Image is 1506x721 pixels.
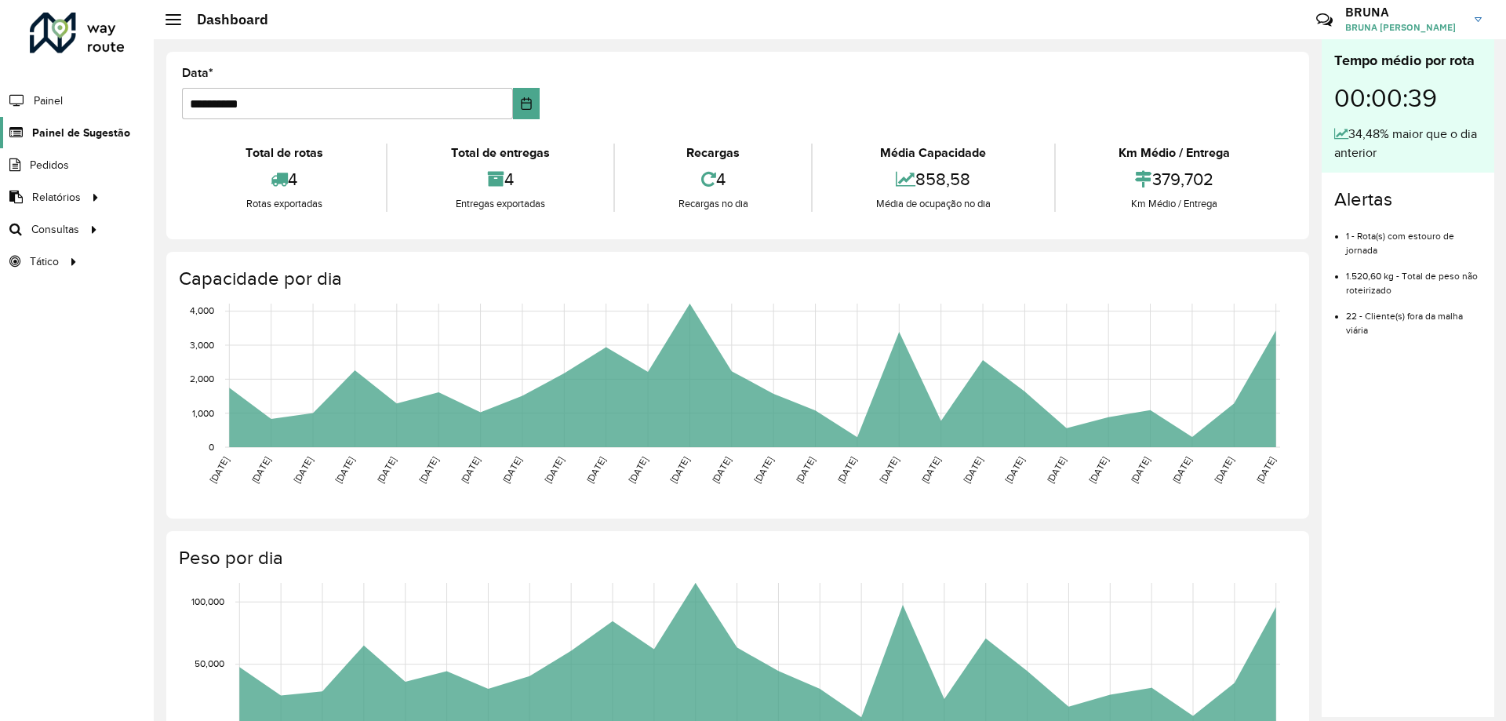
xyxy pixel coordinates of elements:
[179,268,1293,290] h4: Capacidade por dia
[190,373,214,384] text: 2,000
[249,455,272,485] text: [DATE]
[1045,455,1068,485] text: [DATE]
[1345,20,1463,35] span: BRUNA [PERSON_NAME]
[1003,455,1026,485] text: [DATE]
[34,93,63,109] span: Painel
[1213,455,1235,485] text: [DATE]
[30,253,59,270] span: Tático
[209,442,214,452] text: 0
[292,455,315,485] text: [DATE]
[668,455,691,485] text: [DATE]
[191,596,224,606] text: 100,000
[186,144,382,162] div: Total de rotas
[817,144,1049,162] div: Média Capacidade
[619,196,807,212] div: Recargas no dia
[1346,297,1482,337] li: 22 - Cliente(s) fora da malha viária
[1060,196,1290,212] div: Km Médio / Entrega
[391,144,609,162] div: Total de entregas
[1060,144,1290,162] div: Km Médio / Entrega
[31,221,79,238] span: Consultas
[752,455,775,485] text: [DATE]
[919,455,942,485] text: [DATE]
[584,455,607,485] text: [DATE]
[32,189,81,206] span: Relatórios
[817,196,1049,212] div: Média de ocupação no dia
[190,340,214,350] text: 3,000
[30,157,69,173] span: Pedidos
[817,162,1049,196] div: 858,58
[1170,455,1193,485] text: [DATE]
[627,455,649,485] text: [DATE]
[1345,5,1463,20] h3: BRUNA
[192,408,214,418] text: 1,000
[179,547,1293,570] h4: Peso por dia
[710,455,733,485] text: [DATE]
[375,455,398,485] text: [DATE]
[1334,125,1482,162] div: 34,48% maior que o dia anterior
[186,162,382,196] div: 4
[186,196,382,212] div: Rotas exportadas
[513,88,540,119] button: Choose Date
[878,455,900,485] text: [DATE]
[794,455,817,485] text: [DATE]
[500,455,523,485] text: [DATE]
[181,11,268,28] h2: Dashboard
[1254,455,1277,485] text: [DATE]
[391,162,609,196] div: 4
[182,64,213,82] label: Data
[1334,188,1482,211] h4: Alertas
[333,455,356,485] text: [DATE]
[1346,217,1482,257] li: 1 - Rota(s) com estouro de jornada
[619,162,807,196] div: 4
[1129,455,1151,485] text: [DATE]
[1087,455,1110,485] text: [DATE]
[32,125,130,141] span: Painel de Sugestão
[619,144,807,162] div: Recargas
[962,455,984,485] text: [DATE]
[835,455,858,485] text: [DATE]
[208,455,231,485] text: [DATE]
[1308,3,1341,37] a: Contato Rápido
[1060,162,1290,196] div: 379,702
[1334,50,1482,71] div: Tempo médio por rota
[195,659,224,669] text: 50,000
[1346,257,1482,297] li: 1.520,60 kg - Total de peso não roteirizado
[190,306,214,316] text: 4,000
[391,196,609,212] div: Entregas exportadas
[459,455,482,485] text: [DATE]
[1334,71,1482,125] div: 00:00:39
[543,455,566,485] text: [DATE]
[417,455,440,485] text: [DATE]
